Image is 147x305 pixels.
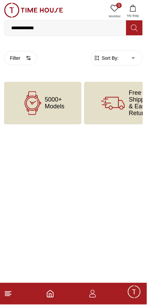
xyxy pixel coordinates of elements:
span: Sort By: [100,55,119,61]
span: My Bag [125,13,142,18]
span: 5000+ Models [45,96,65,110]
span: Wishlist [106,14,123,19]
div: Chat Widget [127,285,142,300]
a: 0Wishlist [106,3,123,20]
a: Home [46,290,54,298]
button: My Bag [123,3,143,20]
img: ... [4,3,63,18]
button: Sort By: [94,55,119,61]
span: 0 [116,3,122,8]
button: Filter [4,51,37,65]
